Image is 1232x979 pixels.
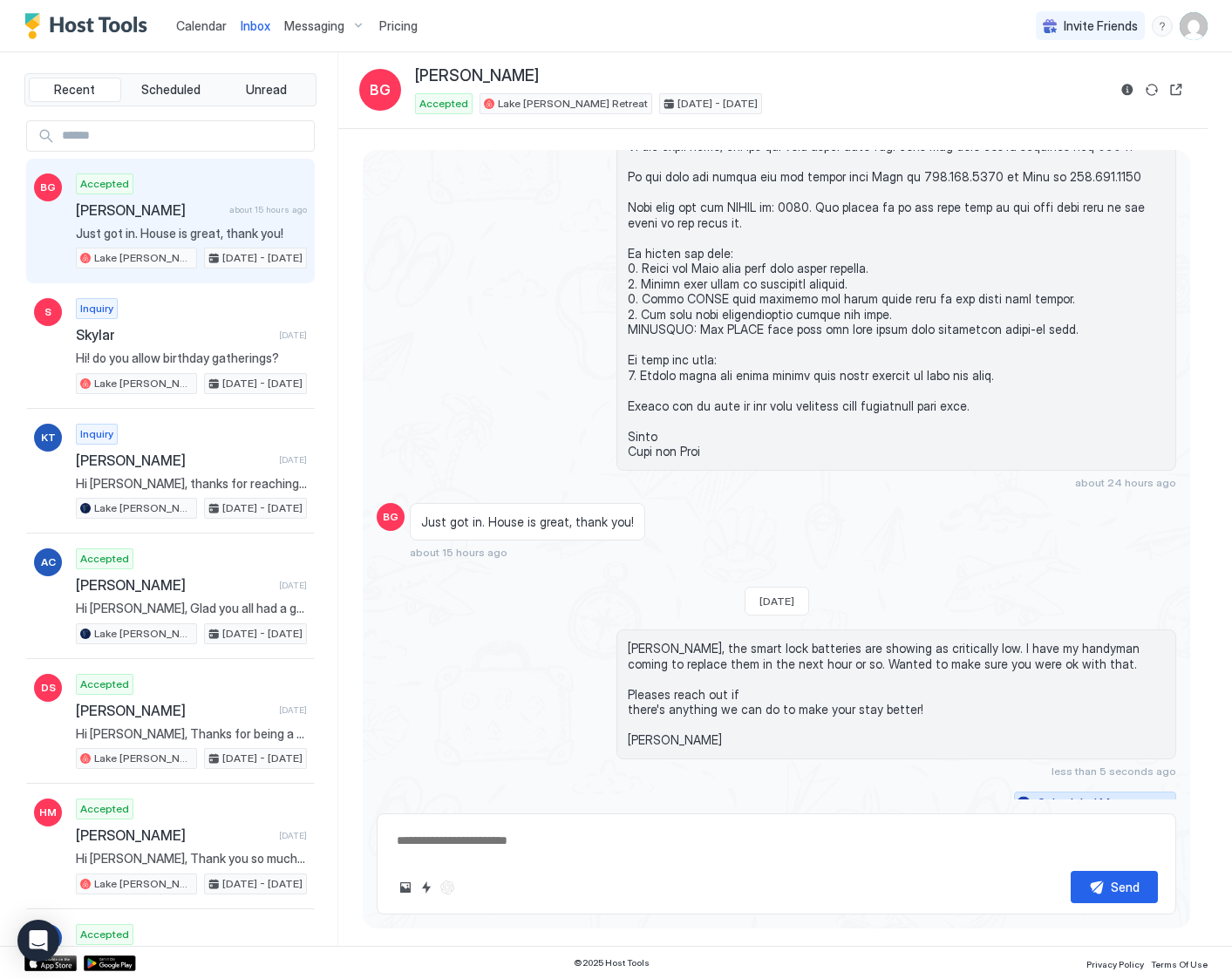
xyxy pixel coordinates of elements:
button: Sync reservation [1141,79,1162,100]
span: AC [41,554,56,570]
span: Pricing [379,18,418,34]
span: [PERSON_NAME] [76,826,272,844]
span: less than 5 seconds ago [1052,765,1176,778]
span: [DATE] - [DATE] [222,500,303,516]
a: Google Play Store [84,955,136,971]
span: Accepted [80,676,129,692]
span: Inquiry [80,426,113,442]
span: Lake [PERSON_NAME] Retreat [498,96,648,112]
input: Input Field [55,121,314,151]
span: [DATE] - [DATE] [222,626,303,642]
span: [PERSON_NAME] [415,66,539,86]
span: [DATE] [279,580,307,591]
button: Scheduled Messages [1014,792,1176,815]
div: Send [1111,878,1140,896]
span: Terms Of Use [1151,959,1208,969]
button: Upload image [395,877,416,898]
span: Recent [54,82,95,98]
span: BG [370,79,391,100]
span: Accepted [419,96,468,112]
span: Just got in. House is great, thank you! [421,514,634,530]
span: [PERSON_NAME] [76,452,272,469]
span: [DATE] - [DATE] [222,250,303,266]
button: Quick reply [416,877,437,898]
button: Recent [29,78,121,102]
span: Privacy Policy [1086,959,1144,969]
a: Host Tools Logo [24,13,155,39]
span: Accepted [80,176,129,192]
div: tab-group [24,73,317,106]
span: about 24 hours ago [1075,476,1176,489]
span: [DATE] [759,595,794,608]
span: [DATE] [279,330,307,341]
button: Send [1071,871,1158,903]
button: Unread [220,78,312,102]
span: Lake [PERSON_NAME] Retreat [94,751,193,766]
span: [DATE] - [DATE] [222,876,303,892]
span: Lake [PERSON_NAME] Retreat [94,876,193,892]
button: Open reservation [1166,79,1187,100]
span: Scheduled [141,82,201,98]
span: Lake [PERSON_NAME] Retreat [94,626,193,642]
span: [PERSON_NAME], the smart lock batteries are showing as critically low. I have my handyman coming ... [628,641,1165,748]
span: about 15 hours ago [410,546,507,559]
a: Calendar [176,17,227,35]
span: Unread [246,82,287,98]
span: DS [41,680,56,696]
div: Scheduled Messages [1038,794,1156,812]
span: Lake [PERSON_NAME] Retreat [94,500,193,516]
button: Reservation information [1117,79,1138,100]
button: Scheduled [125,78,217,102]
span: BG [40,180,56,195]
a: Terms Of Use [1151,954,1208,972]
a: Privacy Policy [1086,954,1144,972]
span: Accepted [80,551,129,567]
span: Hi [PERSON_NAME], thanks for reaching out. Our property won’t support this very well. I’d love to... [76,476,307,492]
span: [DATE] [279,454,307,466]
span: Inbox [241,18,270,33]
span: [DATE] - [DATE] [677,96,758,112]
span: Lake [PERSON_NAME] Retreat [94,250,193,266]
span: Hi [PERSON_NAME], Thanks for being a great guest and leaving the place so clean. We left you a 5 ... [76,726,307,742]
span: Invite Friends [1064,18,1138,34]
span: [DATE] [279,830,307,841]
span: Skylar [76,326,272,343]
span: Accepted [80,927,129,942]
span: HM [39,805,57,820]
span: Hi [PERSON_NAME], Glad you all had a great time! Thanks for being a great guest and leaving the p... [76,601,307,616]
span: Accepted [80,801,129,817]
span: about 15 hours ago [229,204,307,215]
a: Inbox [241,17,270,35]
span: Calendar [176,18,227,33]
span: [PERSON_NAME] [76,702,272,719]
span: Hi! do you allow birthday gatherings? [76,350,307,366]
div: Open Intercom Messenger [17,920,59,962]
span: BG [383,509,398,525]
a: App Store [24,955,77,971]
span: [DATE] - [DATE] [222,751,303,766]
span: Messaging [284,18,344,34]
div: menu [1152,16,1173,37]
span: © 2025 Host Tools [574,957,650,969]
span: [DATE] - [DATE] [222,376,303,391]
span: KT [41,430,56,445]
span: S [44,304,51,320]
span: [PERSON_NAME] [76,201,222,219]
span: Inquiry [80,301,113,316]
span: Hi [PERSON_NAME], Thank you so much for choosing to stay at our house on [GEOGRAPHIC_DATA][PERSON... [76,851,307,867]
span: [DATE] [279,704,307,716]
div: User profile [1180,12,1208,40]
span: Just got in. House is great, thank you! [76,226,307,241]
span: Lake [PERSON_NAME] Retreat [94,376,193,391]
span: [PERSON_NAME] [76,576,272,594]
